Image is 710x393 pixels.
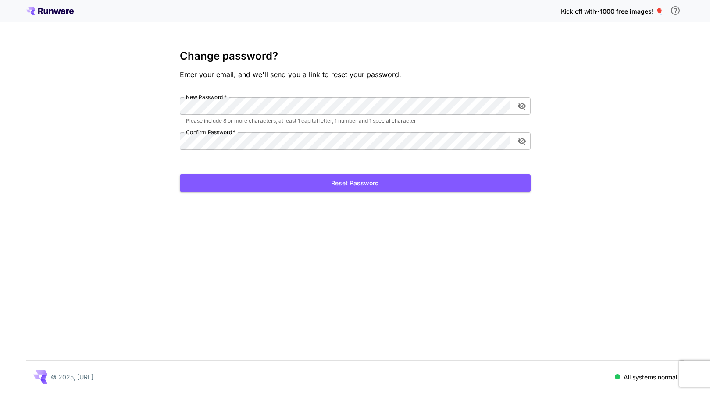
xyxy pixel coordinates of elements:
button: toggle password visibility [514,98,530,114]
p: All systems normal [624,372,677,382]
p: © 2025, [URL] [51,372,93,382]
button: toggle password visibility [514,133,530,149]
label: Confirm Password [186,128,235,136]
p: Please include 8 or more characters, at least 1 capital letter, 1 number and 1 special character [186,117,524,125]
h3: Change password? [180,50,531,62]
p: Enter your email, and we'll send you a link to reset your password. [180,69,531,80]
label: New Password [186,93,227,101]
button: Reset Password [180,174,531,192]
span: Kick off with [561,7,596,15]
span: ~1000 free images! 🎈 [596,7,663,15]
button: In order to qualify for free credit, you need to sign up with a business email address and click ... [667,2,684,19]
